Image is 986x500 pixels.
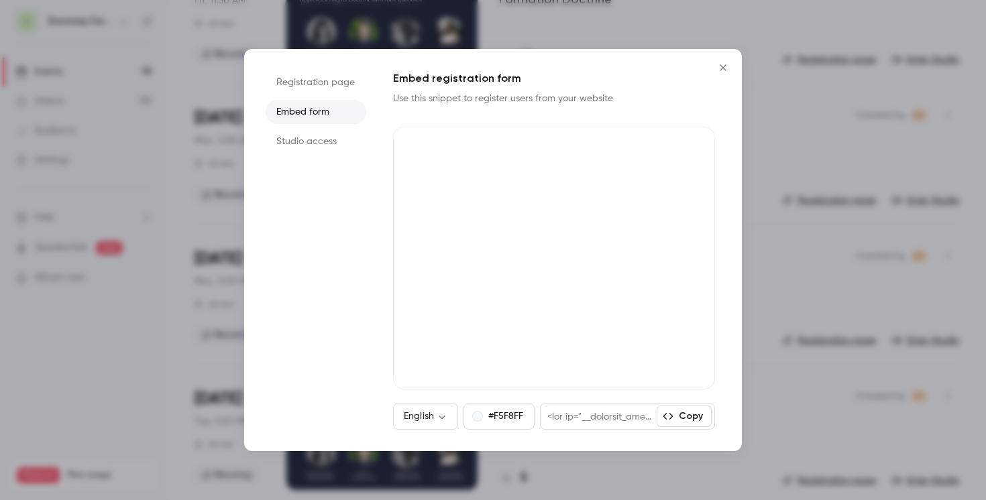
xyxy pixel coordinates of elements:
button: Close [710,54,736,81]
iframe: Contrast registration form [393,127,715,389]
li: Embed form [266,100,366,124]
h1: Embed registration form [393,70,715,86]
li: Registration page [266,70,366,95]
button: #F5F8FF [463,403,535,430]
p: Use this snippet to register users from your website [393,92,635,105]
div: English [393,410,458,423]
button: Copy [657,405,712,427]
li: Studio access [266,129,366,153]
div: <lor ip="__dolorsit_ametconsecte_605ad97e-s2do-2558-5e3t-9i6ut71la7e2" dolor="magna: 924%; aliqua... [541,403,657,429]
